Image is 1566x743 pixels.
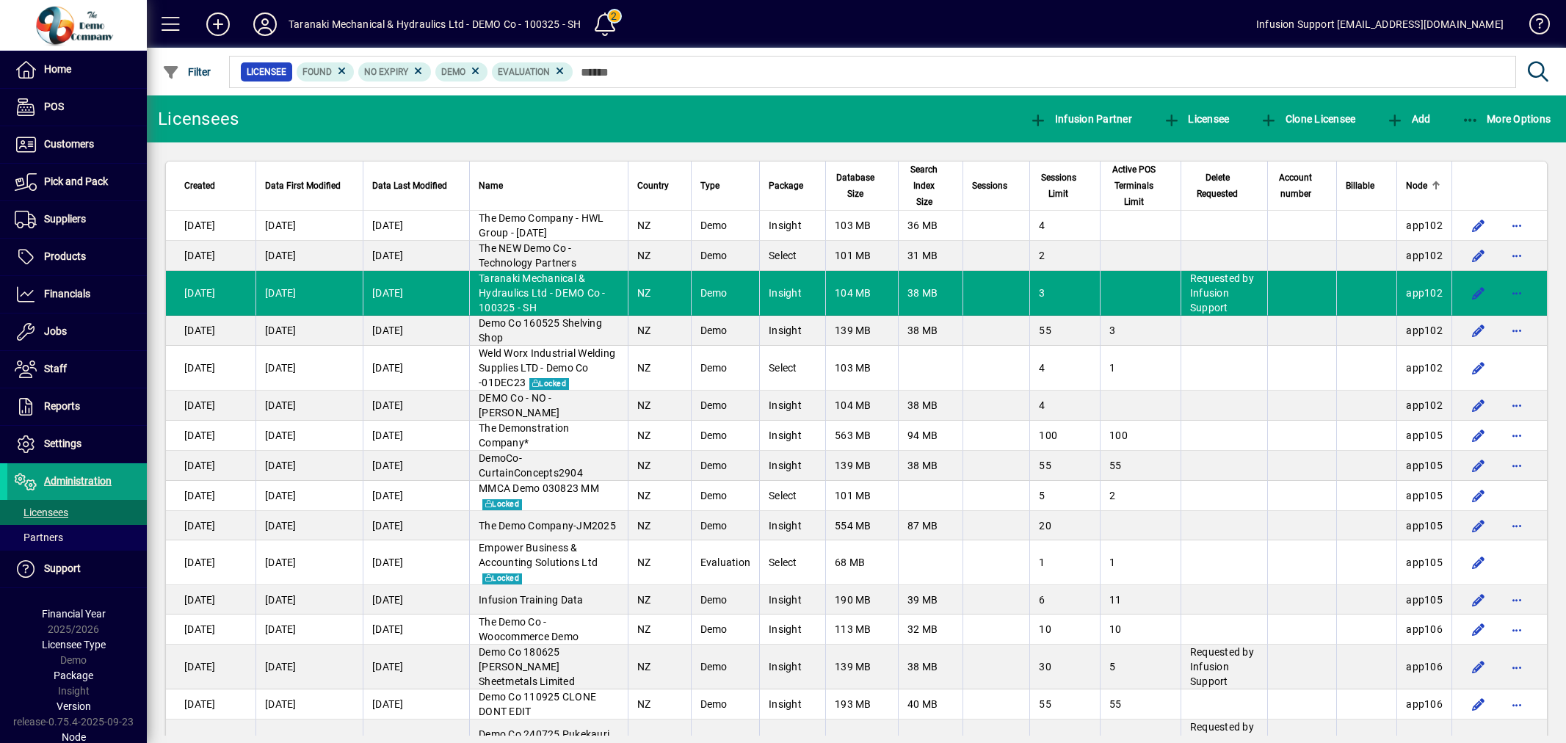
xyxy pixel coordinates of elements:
[1159,106,1233,132] button: Licensee
[898,421,963,451] td: 94 MB
[363,241,469,271] td: [DATE]
[255,346,363,391] td: [DATE]
[825,615,898,645] td: 113 MB
[1406,362,1443,374] span: app102.prod.infusionbusinesssoftware.com
[907,162,954,210] div: Search Index Size
[759,645,825,689] td: Insight
[255,481,363,511] td: [DATE]
[898,645,963,689] td: 38 MB
[1406,698,1443,710] span: app106.prod.infusionbusinesssoftware.com
[529,378,569,390] span: Locked
[628,689,691,720] td: NZ
[479,178,503,194] span: Name
[759,316,825,346] td: Insight
[691,211,760,241] td: Demo
[1505,244,1529,267] button: More options
[1406,178,1427,194] span: Node
[242,11,289,37] button: Profile
[628,391,691,421] td: NZ
[1190,170,1245,202] span: Delete Requested
[1029,421,1100,451] td: 100
[166,481,255,511] td: [DATE]
[479,347,615,388] span: Weld Worx Industrial Welding Supplies LTD - Demo Co -01DEC23
[57,700,91,712] span: Version
[255,689,363,720] td: [DATE]
[1029,271,1100,316] td: 3
[479,594,584,606] span: Infusion Training Data
[1029,615,1100,645] td: 10
[479,392,559,418] span: DEMO Co - NO - [PERSON_NAME]
[166,241,255,271] td: [DATE]
[479,646,575,687] span: Demo Co 180625 [PERSON_NAME] Sheetmetals Limited
[628,585,691,615] td: NZ
[363,391,469,421] td: [DATE]
[255,645,363,689] td: [DATE]
[363,316,469,346] td: [DATE]
[184,178,247,194] div: Created
[1346,178,1388,194] div: Billable
[159,59,215,85] button: Filter
[166,421,255,451] td: [DATE]
[302,67,332,77] span: Found
[7,164,147,200] a: Pick and Pack
[825,540,898,585] td: 68 MB
[898,451,963,481] td: 38 MB
[363,645,469,689] td: [DATE]
[759,451,825,481] td: Insight
[166,316,255,346] td: [DATE]
[1100,585,1181,615] td: 11
[1505,394,1529,417] button: More options
[825,451,898,481] td: 139 MB
[7,126,147,163] a: Customers
[898,316,963,346] td: 38 MB
[255,421,363,451] td: [DATE]
[479,272,606,313] span: Taranaki Mechanical & Hydraulics Ltd - DEMO Co - 100325 - SH
[1518,3,1548,51] a: Knowledge Base
[255,511,363,540] td: [DATE]
[44,250,86,262] span: Products
[759,540,825,585] td: Select
[1181,271,1267,316] td: Requested by Infusion Support
[1026,106,1136,132] button: Infusion Partner
[825,511,898,540] td: 554 MB
[363,689,469,720] td: [DATE]
[759,511,825,540] td: Insight
[1029,585,1100,615] td: 6
[1190,170,1258,202] div: Delete Requested
[1382,106,1434,132] button: Add
[7,426,147,463] a: Settings
[166,645,255,689] td: [DATE]
[835,170,889,202] div: Database Size
[628,481,691,511] td: NZ
[255,241,363,271] td: [DATE]
[759,271,825,316] td: Insight
[825,421,898,451] td: 563 MB
[1467,484,1490,507] button: Edit
[759,211,825,241] td: Insight
[1467,281,1490,305] button: Edit
[898,585,963,615] td: 39 MB
[44,63,71,75] span: Home
[184,178,215,194] span: Created
[1100,316,1181,346] td: 3
[759,615,825,645] td: Insight
[759,241,825,271] td: Select
[972,178,1007,194] span: Sessions
[363,211,469,241] td: [DATE]
[1467,394,1490,417] button: Edit
[479,691,596,717] span: Demo Co 110925 CLONE DONT EDIT
[363,346,469,391] td: [DATE]
[7,276,147,313] a: Financials
[1406,287,1443,299] span: app102.prod.infusionbusinesssoftware.com
[1505,281,1529,305] button: More options
[42,639,106,650] span: Licensee Type
[255,585,363,615] td: [DATE]
[691,451,760,481] td: Demo
[255,391,363,421] td: [DATE]
[898,211,963,241] td: 36 MB
[628,451,691,481] td: NZ
[1100,645,1181,689] td: 5
[166,211,255,241] td: [DATE]
[166,346,255,391] td: [DATE]
[1029,316,1100,346] td: 55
